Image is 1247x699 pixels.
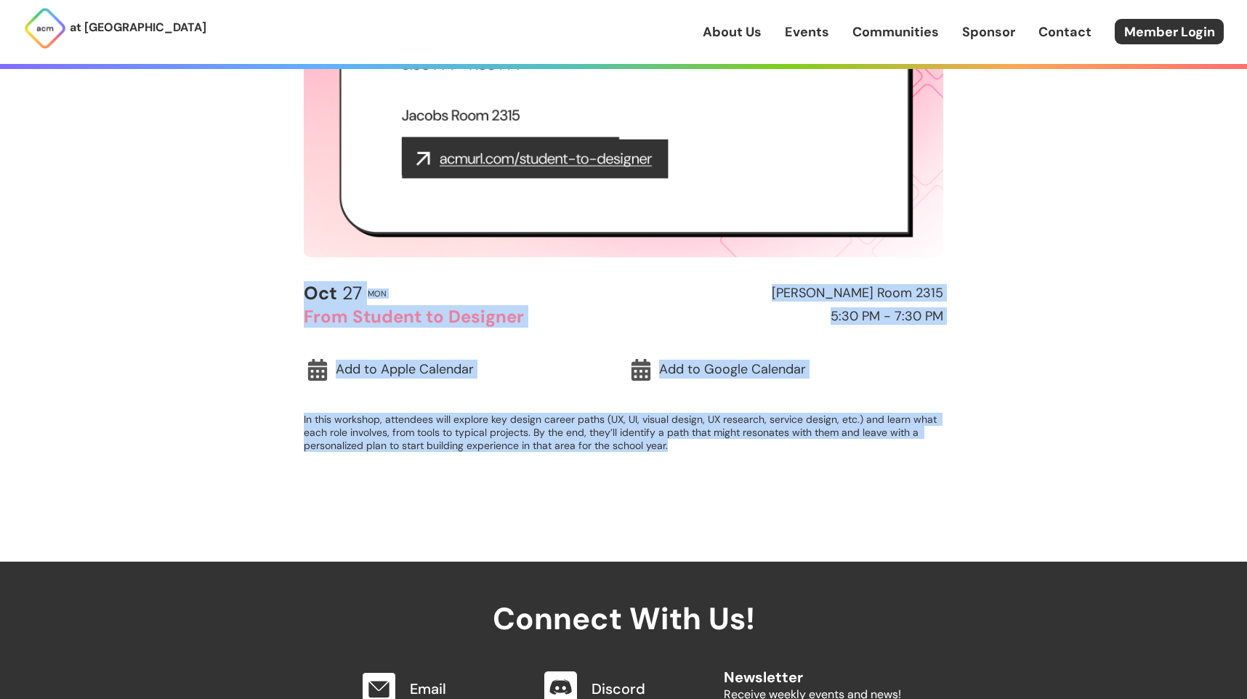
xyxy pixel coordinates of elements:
h2: From Student to Designer [304,307,617,326]
a: Member Login [1115,19,1224,44]
h2: Connect With Us! [346,562,901,636]
a: Communities [852,23,939,41]
h2: Mon [368,289,387,298]
h2: 5:30 PM - 7:30 PM [630,310,943,324]
b: Oct [304,281,337,305]
h2: Newsletter [724,655,901,685]
a: at [GEOGRAPHIC_DATA] [23,7,206,50]
h2: 27 [304,283,362,304]
a: About Us [703,23,762,41]
img: ACM Logo [23,7,67,50]
p: In this workshop, attendees will explore key design career paths (UX, UI, visual design, UX resea... [304,413,943,452]
a: Sponsor [962,23,1015,41]
p: at [GEOGRAPHIC_DATA] [70,18,206,37]
a: Contact [1038,23,1091,41]
a: Discord [592,679,645,698]
a: Email [410,679,446,698]
a: Events [785,23,829,41]
h2: [PERSON_NAME] Room 2315 [630,286,943,301]
a: Add to Apple Calendar [304,353,620,387]
a: Add to Google Calendar [627,353,943,387]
